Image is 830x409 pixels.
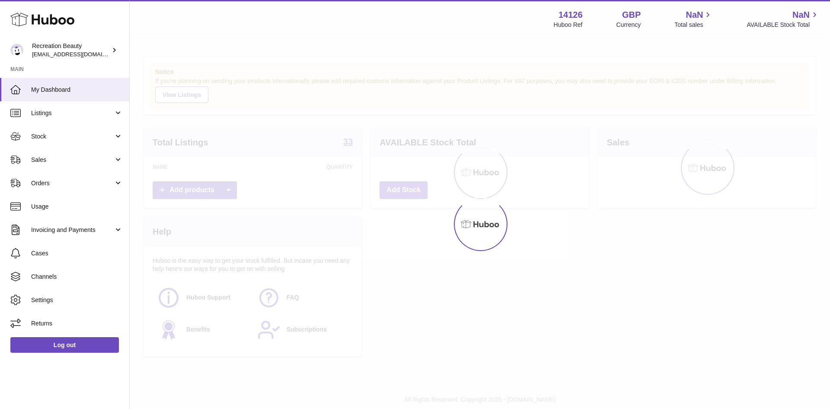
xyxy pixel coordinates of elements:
[674,21,713,29] span: Total sales
[747,9,820,29] a: NaN AVAILABLE Stock Total
[686,9,703,21] span: NaN
[622,9,641,21] strong: GBP
[674,9,713,29] a: NaN Total sales
[31,319,123,328] span: Returns
[32,42,110,58] div: Recreation Beauty
[792,9,810,21] span: NaN
[747,21,820,29] span: AVAILABLE Stock Total
[32,51,127,58] span: [EMAIL_ADDRESS][DOMAIN_NAME]
[31,273,123,281] span: Channels
[31,156,114,164] span: Sales
[31,132,114,141] span: Stock
[10,44,23,57] img: internalAdmin-14126@internal.huboo.com
[31,296,123,304] span: Settings
[31,109,114,117] span: Listings
[554,21,583,29] div: Huboo Ref
[31,249,123,258] span: Cases
[31,203,123,211] span: Usage
[31,179,114,187] span: Orders
[616,21,641,29] div: Currency
[10,337,119,353] a: Log out
[559,9,583,21] strong: 14126
[31,226,114,234] span: Invoicing and Payments
[31,86,123,94] span: My Dashboard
